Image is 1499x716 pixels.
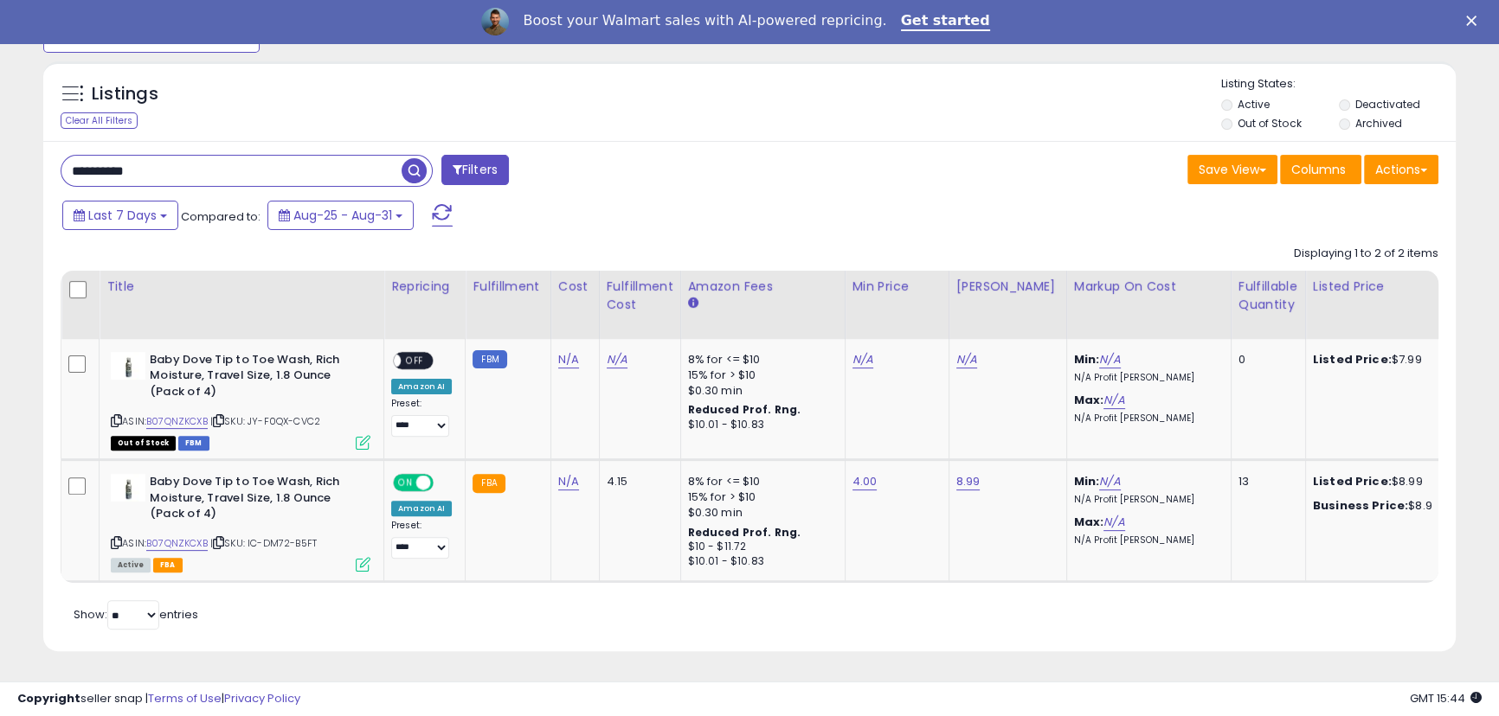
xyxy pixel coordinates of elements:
p: N/A Profit [PERSON_NAME] [1074,372,1218,384]
span: Columns [1291,161,1346,178]
div: Clear All Filters [61,112,138,129]
div: Listed Price [1313,278,1463,296]
a: N/A [852,351,873,368]
span: | SKU: IC-DM72-B5FT [210,536,317,550]
img: 21bqL6NDq7L._SL40_.jpg [111,352,145,380]
div: ASIN: [111,352,370,448]
a: 4.00 [852,473,878,490]
label: Deactivated [1355,97,1420,112]
div: $8.9 [1313,498,1457,514]
span: OFF [401,353,428,368]
a: N/A [1103,514,1124,531]
div: Cost [558,278,592,296]
span: FBM [178,436,209,451]
button: Aug-25 - Aug-31 [267,201,414,230]
small: FBM [473,350,506,368]
small: Amazon Fees. [688,296,698,311]
a: B07QNZKCXB [146,536,208,551]
div: 15% for > $10 [688,368,832,383]
span: All listings that are currently out of stock and unavailable for purchase on Amazon [111,436,176,451]
a: Terms of Use [148,690,222,706]
a: N/A [558,473,579,490]
div: $0.30 min [688,383,832,399]
a: N/A [1099,473,1120,490]
p: N/A Profit [PERSON_NAME] [1074,412,1218,425]
button: Filters [441,155,509,185]
div: $10.01 - $10.83 [688,418,832,432]
div: $10.01 - $10.83 [688,554,832,569]
b: Listed Price: [1313,473,1392,489]
a: B07QNZKCXB [146,414,208,429]
div: $10 - $11.72 [688,540,832,554]
div: Close [1466,16,1483,26]
div: $7.99 [1313,352,1457,368]
div: 15% for > $10 [688,489,832,505]
a: N/A [1103,392,1124,409]
div: Boost your Walmart sales with AI-powered repricing. [523,12,886,29]
p: N/A Profit [PERSON_NAME] [1074,494,1218,506]
div: [PERSON_NAME] [956,278,1059,296]
p: Listing States: [1221,76,1456,93]
b: Business Price: [1313,497,1408,514]
div: Amazon AI [391,379,452,394]
div: 8% for <= $10 [688,474,832,489]
div: Repricing [391,278,458,296]
div: Fulfillment Cost [607,278,673,314]
div: 13 [1238,474,1292,489]
div: Fulfillable Quantity [1238,278,1298,314]
span: FBA [153,558,183,572]
span: Last 7 Days [88,207,157,224]
span: ON [395,476,416,490]
div: 0 [1238,352,1292,368]
strong: Copyright [17,690,80,706]
span: Compared to: [181,208,261,225]
div: Preset: [391,520,452,559]
b: Max: [1074,514,1104,530]
button: Actions [1364,155,1438,184]
button: Save View [1187,155,1277,184]
a: N/A [607,351,627,368]
label: Out of Stock [1238,116,1301,131]
h5: Listings [92,82,158,106]
div: Markup on Cost [1074,278,1224,296]
span: All listings currently available for purchase on Amazon [111,558,151,572]
b: Baby Dove Tip to Toe Wash, Rich Moisture, Travel Size, 1.8 Ounce (Pack of 4) [150,352,360,405]
label: Archived [1355,116,1402,131]
div: Fulfillment [473,278,543,296]
div: seller snap | | [17,691,300,707]
span: OFF [431,476,459,490]
label: Active [1238,97,1270,112]
div: 8% for <= $10 [688,352,832,368]
div: Amazon AI [391,501,452,516]
div: Title [106,278,376,296]
th: The percentage added to the cost of goods (COGS) that forms the calculator for Min & Max prices. [1066,271,1231,339]
span: | SKU: JY-F0QX-CVC2 [210,414,320,428]
b: Min: [1074,473,1100,489]
div: Amazon Fees [688,278,838,296]
p: N/A Profit [PERSON_NAME] [1074,534,1218,547]
div: $8.99 [1313,474,1457,489]
b: Max: [1074,392,1104,408]
img: Profile image for Adrian [481,8,509,35]
div: Min Price [852,278,942,296]
div: $0.30 min [688,505,832,521]
span: 2025-09-8 15:44 GMT [1410,690,1482,706]
div: Preset: [391,398,452,437]
a: 8.99 [956,473,981,490]
a: Privacy Policy [224,690,300,706]
a: Get started [901,12,990,31]
button: Last 7 Days [62,201,178,230]
a: N/A [558,351,579,368]
div: ASIN: [111,474,370,570]
img: 21bqL6NDq7L._SL40_.jpg [111,474,145,502]
b: Reduced Prof. Rng. [688,402,801,417]
span: Aug-25 - Aug-31 [293,207,392,224]
span: Show: entries [74,606,198,623]
small: FBA [473,474,505,493]
div: Displaying 1 to 2 of 2 items [1294,246,1438,262]
div: 4.15 [607,474,667,489]
a: N/A [1099,351,1120,368]
b: Min: [1074,351,1100,368]
b: Listed Price: [1313,351,1392,368]
b: Baby Dove Tip to Toe Wash, Rich Moisture, Travel Size, 1.8 Ounce (Pack of 4) [150,474,360,527]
